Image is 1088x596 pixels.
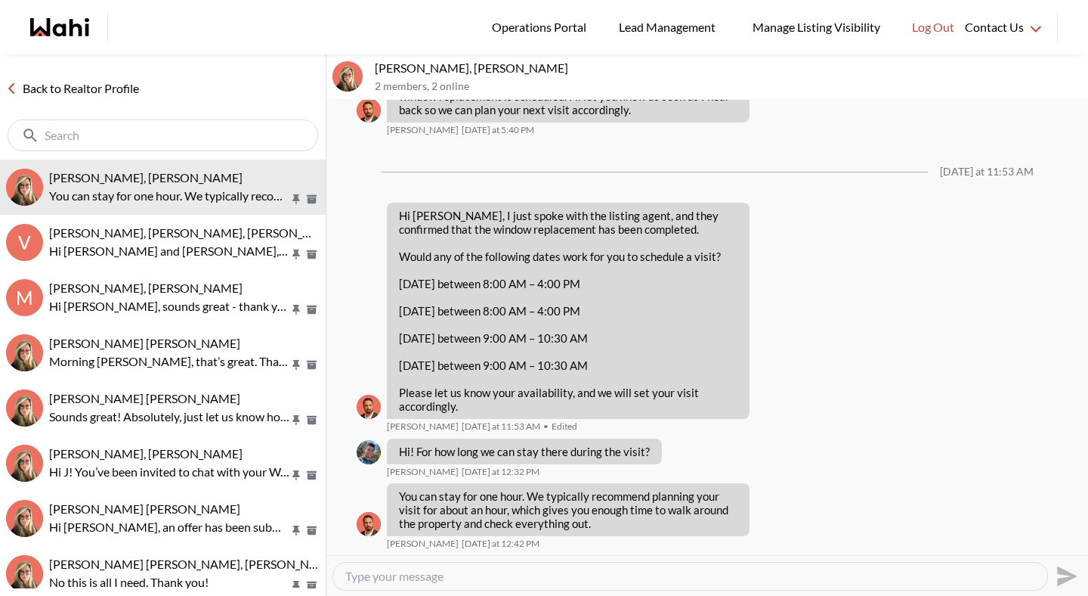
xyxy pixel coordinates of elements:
span: [PERSON_NAME] [PERSON_NAME] [49,391,240,405]
button: Pin [289,524,303,537]
button: Pin [289,469,303,482]
p: Hi [PERSON_NAME], an offer has been submitted for [STREET_ADDRESS]. If you’re still interested in... [49,518,289,536]
button: Pin [289,303,303,316]
span: [PERSON_NAME] [PERSON_NAME], [PERSON_NAME] [49,557,339,571]
span: Operations Portal [492,17,592,37]
div: [DATE] at 11:53 AM [940,166,1034,178]
textarea: Type your message [345,569,1035,584]
button: Archive [304,248,320,261]
span: [PERSON_NAME], [PERSON_NAME] [49,446,243,461]
span: [PERSON_NAME] [387,466,459,478]
div: Arek Klauza, Barbara [6,390,43,427]
img: M [6,334,43,371]
div: Behnam Fazili [357,98,381,123]
button: Archive [304,303,320,316]
button: Pin [289,193,303,206]
img: V [357,440,381,464]
button: Archive [304,579,320,592]
img: B [357,512,381,536]
a: Wahi homepage [30,18,89,36]
p: Hi [PERSON_NAME] and [PERSON_NAME], an offer has been submitted for [STREET_ADDRESS][PERSON_NAME]... [49,242,289,260]
img: V [332,61,363,92]
button: Archive [304,193,320,206]
button: Archive [304,469,320,482]
div: Behnam Fazili [357,395,381,419]
button: Archive [304,524,320,537]
button: Archive [304,414,320,427]
p: Morning [PERSON_NAME], that’s great. Thank you so much for the update, looking forward to the vie... [49,352,289,371]
p: Hi [PERSON_NAME], sounds great - thank you! [49,297,289,315]
div: Jeremy Tod, Barbara [6,555,43,592]
img: A [6,500,43,537]
p: You can stay for one hour. We typically recommend planning your visit for about an hour, which gi... [399,489,737,530]
div: Abdul Nafi Sarwari, Barbara [6,500,43,537]
span: [PERSON_NAME] [387,421,459,433]
button: Send [1048,559,1082,593]
span: Log Out [912,17,954,37]
button: Archive [304,359,320,371]
span: [PERSON_NAME] [387,124,459,136]
time: 2025-09-24T21:40:44.774Z [462,124,534,136]
p: [DATE] between 8:00 AM – 4:00 PM [399,304,737,318]
div: Volodymyr Vozniak, Barb [332,61,363,92]
img: B [357,395,381,419]
div: Volodymyr Vozniak [357,440,381,464]
p: [PERSON_NAME], [PERSON_NAME] [375,61,1082,76]
button: Pin [289,414,303,427]
div: V [6,224,43,261]
img: J [6,445,43,482]
p: [DATE] between 9:00 AM – 10:30 AM [399,331,737,345]
div: M [6,279,43,316]
img: A [6,390,43,427]
span: Manage Listing Visibility [748,17,885,37]
p: Would any of the following dates work for you to schedule a visit? [399,250,737,263]
span: [PERSON_NAME], [PERSON_NAME] [49,281,243,295]
span: [PERSON_NAME] [387,538,459,550]
button: Pin [289,579,303,592]
p: Please let us know your availability, and we will set your visit accordingly. [399,386,737,413]
p: Hi [PERSON_NAME], I just spoke with the listing agent, and they confirmed that the window replace... [399,209,737,236]
button: Pin [289,359,303,371]
p: 2 members , 2 online [375,80,1082,93]
p: Hi! For how long we can stay there during the visit? [399,445,650,458]
img: B [357,98,381,123]
time: 2025-09-25T15:53:32.416Z [462,421,540,433]
div: Volodymyr Vozniak, Barb [6,169,43,206]
span: [PERSON_NAME], [PERSON_NAME] [49,170,243,185]
span: Lead Management [619,17,721,37]
button: Pin [289,248,303,261]
time: 2025-09-25T16:32:57.451Z [462,466,539,478]
img: J [6,555,43,592]
span: Edited [543,421,577,433]
span: [PERSON_NAME] [PERSON_NAME] [49,501,240,516]
img: V [6,169,43,206]
div: Behnam Fazili [357,512,381,536]
span: [PERSON_NAME] [PERSON_NAME] [49,336,240,350]
p: [DATE] between 9:00 AM – 10:30 AM [399,359,737,372]
div: Meghan DuCille, Barbara [6,334,43,371]
time: 2025-09-25T16:42:38.170Z [462,538,539,550]
input: Search [45,128,284,143]
p: Hi J! You’ve been invited to chat with your Wahi Realtor, [PERSON_NAME]. Feel free to reach out u... [49,463,289,481]
p: You can stay for one hour. We typically recommend planning your visit for about an hour, which gi... [49,187,289,205]
p: Sounds great! Absolutely, just let us know how you’d like to proceed, and we’ll come up with a so... [49,408,289,426]
span: [PERSON_NAME], [PERSON_NAME], [PERSON_NAME] [49,225,342,240]
p: [DATE] between 8:00 AM – 4:00 PM [399,277,737,290]
div: J D, Barbara [6,445,43,482]
p: No this is all I need. Thank you! [49,573,289,591]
